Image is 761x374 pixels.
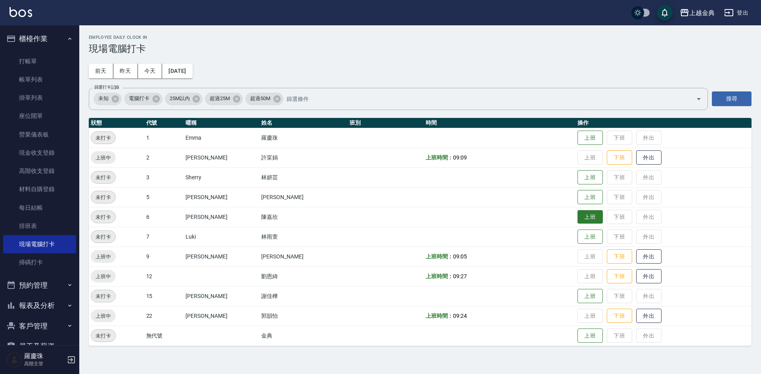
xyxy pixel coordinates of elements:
[162,64,192,78] button: [DATE]
[91,134,115,142] span: 未打卡
[91,154,116,162] span: 上班中
[91,193,115,201] span: 未打卡
[3,89,76,107] a: 掛單列表
[184,227,260,247] td: Luki
[259,128,348,148] td: 羅慶珠
[285,92,682,106] input: 篩選條件
[3,199,76,217] a: 每日結帳
[184,148,260,167] td: [PERSON_NAME]
[3,180,76,198] a: 材料自購登錄
[184,118,260,128] th: 暱稱
[91,213,115,221] span: 未打卡
[3,336,76,357] button: 員工及薪資
[453,313,467,319] span: 09:24
[124,95,154,103] span: 電腦打卡
[424,118,576,128] th: 時間
[184,187,260,207] td: [PERSON_NAME]
[576,118,751,128] th: 操作
[607,309,632,323] button: 下班
[259,187,348,207] td: [PERSON_NAME]
[113,64,138,78] button: 昨天
[91,173,115,182] span: 未打卡
[3,316,76,336] button: 客戶管理
[24,352,65,360] h5: 羅慶珠
[677,5,718,21] button: 上越金典
[426,253,453,260] b: 上班時間：
[577,230,603,244] button: 上班
[577,328,603,343] button: 上班
[184,286,260,306] td: [PERSON_NAME]
[3,235,76,253] a: 現場電腦打卡
[144,118,184,128] th: 代號
[259,266,348,286] td: 劉恩綺
[3,217,76,235] a: 排班表
[91,272,116,281] span: 上班中
[165,93,203,105] div: 25M以內
[348,118,424,128] th: 班別
[91,252,116,261] span: 上班中
[259,148,348,167] td: 許寀娟
[94,95,113,103] span: 未知
[184,306,260,326] td: [PERSON_NAME]
[124,93,163,105] div: 電腦打卡
[184,167,260,187] td: Sherry
[89,118,144,128] th: 狀態
[636,249,662,264] button: 外出
[721,6,751,20] button: 登出
[259,326,348,346] td: 金典
[259,286,348,306] td: 謝佳樺
[205,93,243,105] div: 超過25M
[3,162,76,180] a: 高階收支登錄
[89,35,751,40] h2: Employee Daily Clock In
[453,154,467,161] span: 09:09
[94,93,122,105] div: 未知
[91,233,115,241] span: 未打卡
[259,227,348,247] td: 林雨萱
[91,292,115,300] span: 未打卡
[3,107,76,125] a: 座位開單
[692,93,705,105] button: Open
[144,207,184,227] td: 6
[184,247,260,266] td: [PERSON_NAME]
[577,210,603,224] button: 上班
[636,309,662,323] button: 外出
[607,269,632,284] button: 下班
[259,247,348,266] td: [PERSON_NAME]
[144,128,184,148] td: 1
[3,125,76,144] a: 營業儀表板
[607,150,632,165] button: 下班
[165,95,195,103] span: 25M以內
[577,190,603,205] button: 上班
[453,273,467,279] span: 09:27
[144,247,184,266] td: 9
[577,170,603,185] button: 上班
[426,313,453,319] b: 上班時間：
[89,43,751,54] h3: 現場電腦打卡
[577,131,603,145] button: 上班
[259,306,348,326] td: 郭韻怡
[89,64,113,78] button: 前天
[657,5,673,21] button: save
[3,70,76,89] a: 帳單列表
[426,273,453,279] b: 上班時間：
[245,93,283,105] div: 超過50M
[3,275,76,296] button: 預約管理
[259,207,348,227] td: 陳嘉欣
[712,91,751,106] button: 搜尋
[259,167,348,187] td: 林妍芸
[144,286,184,306] td: 15
[3,28,76,49] button: 櫃檯作業
[607,249,632,264] button: 下班
[426,154,453,161] b: 上班時間：
[453,253,467,260] span: 09:05
[3,295,76,316] button: 報表及分析
[259,118,348,128] th: 姓名
[10,7,32,17] img: Logo
[144,167,184,187] td: 3
[144,306,184,326] td: 22
[636,150,662,165] button: 外出
[91,312,116,320] span: 上班中
[184,128,260,148] td: Emma
[144,148,184,167] td: 2
[577,289,603,304] button: 上班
